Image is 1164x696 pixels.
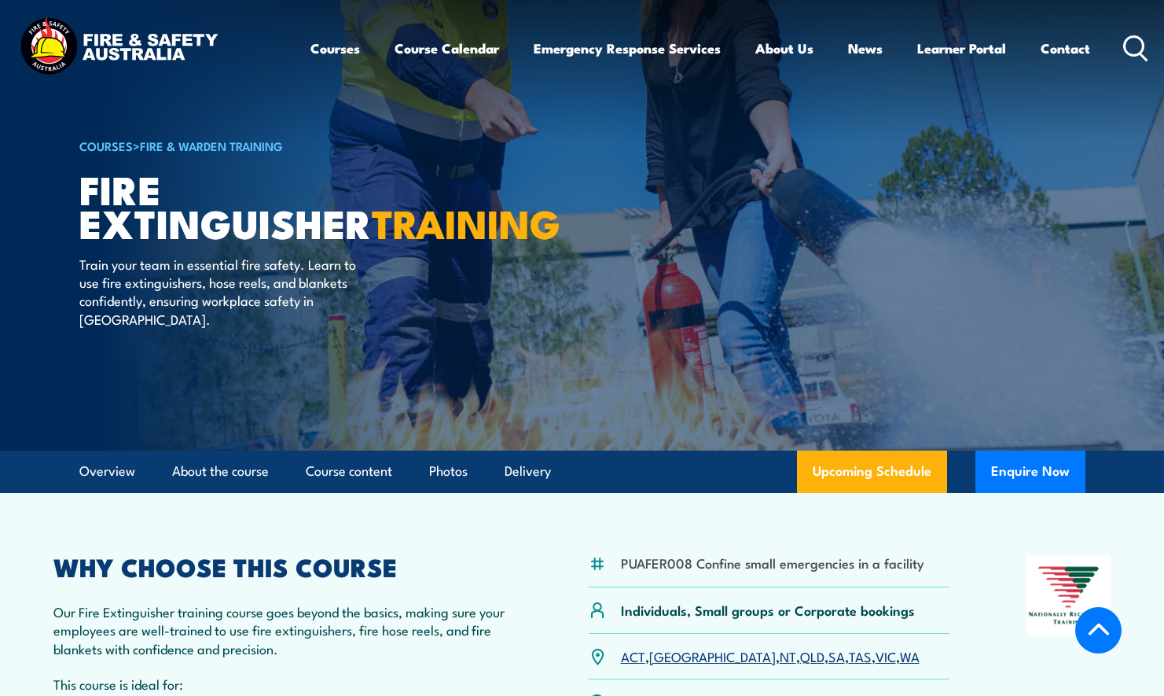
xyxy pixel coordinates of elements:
[876,646,896,665] a: VIC
[53,675,512,693] p: This course is ideal for:
[372,192,560,252] strong: TRAINING
[621,554,924,572] li: PUAFER008 Confine small emergencies in a facility
[79,137,133,154] a: COURSES
[79,255,366,329] p: Train your team in essential fire safety. Learn to use fire extinguishers, hose reels, and blanke...
[53,602,512,657] p: Our Fire Extinguisher training course goes beyond the basics, making sure your employees are well...
[649,646,776,665] a: [GEOGRAPHIC_DATA]
[505,451,551,492] a: Delivery
[53,555,512,577] h2: WHY CHOOSE THIS COURSE
[534,28,721,69] a: Emergency Response Services
[140,137,283,154] a: Fire & Warden Training
[79,451,135,492] a: Overview
[849,646,872,665] a: TAS
[828,646,845,665] a: SA
[780,646,796,665] a: NT
[429,451,468,492] a: Photos
[310,28,360,69] a: Courses
[800,646,824,665] a: QLD
[172,451,269,492] a: About the course
[848,28,883,69] a: News
[621,601,915,619] p: Individuals, Small groups or Corporate bookings
[1041,28,1090,69] a: Contact
[900,646,920,665] a: WA
[917,28,1006,69] a: Learner Portal
[306,451,392,492] a: Course content
[79,171,468,239] h1: Fire Extinguisher
[621,647,920,665] p: , , , , , , ,
[79,136,468,155] h6: >
[621,646,645,665] a: ACT
[797,451,947,493] a: Upcoming Schedule
[755,28,813,69] a: About Us
[395,28,499,69] a: Course Calendar
[1026,555,1111,635] img: Nationally Recognised Training logo.
[975,451,1085,493] button: Enquire Now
